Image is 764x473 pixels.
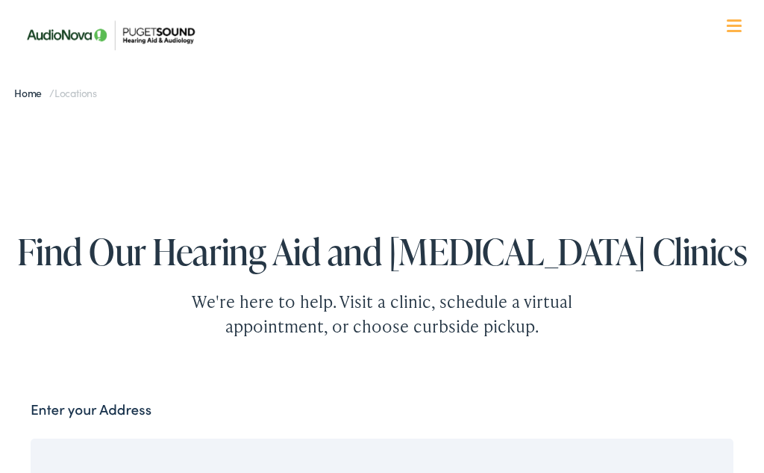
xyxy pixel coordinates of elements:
a: Home [14,85,49,100]
div: We're here to help. Visit a clinic, schedule a virtual appointment, or choose curbside pickup. [143,289,621,338]
a: What We Offer [26,60,748,91]
span: / [14,85,97,100]
span: Locations [54,85,97,100]
label: Enter your Address [31,399,151,421]
h1: Find Our Hearing Aid and [MEDICAL_DATA] Clinics [15,232,748,271]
